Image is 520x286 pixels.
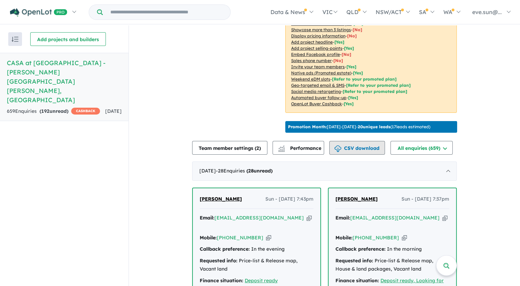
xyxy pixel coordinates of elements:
[266,234,271,241] button: Copy
[291,33,345,38] u: Display pricing information
[335,235,353,241] strong: Mobile:
[335,257,449,273] div: Price-list & Release map, House & land packages, Vacant land
[307,214,312,222] button: Copy
[358,124,390,129] b: 20 unique leads
[344,101,354,106] span: [Yes]
[343,89,407,94] span: [Refer to your promoted plan]
[342,52,351,57] span: [ No ]
[104,5,229,20] input: Try estate name, suburb, builder or developer
[200,235,217,241] strong: Mobile:
[41,108,49,114] span: 192
[288,124,430,130] p: [DATE] - [DATE] - ( 17 leads estimated)
[332,76,397,82] span: [Refer to your promoted plan]
[291,76,330,82] u: Weekend eDM slots
[40,108,68,114] strong: ( unread)
[12,37,19,42] img: sort.svg
[353,70,363,75] span: [Yes]
[335,277,379,284] strong: Finance situation:
[71,108,100,115] span: CASHBACK
[291,95,346,100] u: Automated buyer follow-up
[291,83,344,88] u: Geo-targeted email & SMS
[335,196,378,202] span: [PERSON_NAME]
[278,145,285,149] img: line-chart.svg
[200,245,313,253] div: In the evening
[329,141,385,155] button: CSV download
[7,107,100,116] div: 659 Enquir ies
[265,195,313,203] span: Sun - [DATE] 7:43pm
[346,83,411,88] span: [Refer to your promoted plan]
[192,141,267,155] button: Team member settings (2)
[291,27,351,32] u: Showcase more than 3 listings
[442,214,447,222] button: Copy
[200,246,250,252] strong: Callback preference:
[200,215,214,221] strong: Email:
[7,58,122,105] h5: CASA at [GEOGRAPHIC_DATA] - [PERSON_NAME][GEOGRAPHIC_DATA][PERSON_NAME] , [GEOGRAPHIC_DATA]
[200,257,313,273] div: Price-list & Release map, Vacant land
[248,168,254,174] span: 28
[333,58,343,63] span: [ No ]
[353,27,362,32] span: [ No ]
[353,235,399,241] a: [PHONE_NUMBER]
[245,277,278,284] a: Deposit ready
[291,101,342,106] u: OpenLot Buyer Cashback
[105,108,122,114] span: [DATE]
[285,2,457,113] p: Your project is only comparing to other top-performing projects in your area: - - - - - - - - - -...
[288,124,327,129] b: Promotion Month:
[291,52,340,57] u: Embed Facebook profile
[347,33,357,38] span: [ No ]
[334,145,341,152] img: download icon
[348,95,358,100] span: [Yes]
[291,46,342,51] u: Add project selling-points
[346,64,356,69] span: [ Yes ]
[192,162,457,181] div: [DATE]
[200,195,242,203] a: [PERSON_NAME]
[291,64,345,69] u: Invite your team members
[334,39,344,45] span: [ Yes ]
[335,258,373,264] strong: Requested info:
[30,32,106,46] button: Add projects and builders
[291,58,332,63] u: Sales phone number
[278,147,285,152] img: bar-chart.svg
[401,195,449,203] span: Sun - [DATE] 7:37pm
[291,39,333,45] u: Add project headline
[291,70,351,75] u: Native ads (Promoted estate)
[344,46,354,51] span: [ Yes ]
[200,258,237,264] strong: Requested info:
[279,145,321,151] span: Performance
[390,141,453,155] button: All enquiries (659)
[200,277,243,284] strong: Finance situation:
[350,215,440,221] a: [EMAIL_ADDRESS][DOMAIN_NAME]
[273,141,324,155] button: Performance
[335,245,449,253] div: In the morning
[335,195,378,203] a: [PERSON_NAME]
[200,196,242,202] span: [PERSON_NAME]
[402,234,407,241] button: Copy
[291,89,341,94] u: Social media retargeting
[472,9,502,15] span: eve.sun@...
[335,215,350,221] strong: Email:
[217,235,263,241] a: [PHONE_NUMBER]
[246,168,273,174] strong: ( unread)
[216,168,273,174] span: - 28 Enquir ies
[214,215,304,221] a: [EMAIL_ADDRESS][DOMAIN_NAME]
[256,145,259,151] span: 2
[335,246,386,252] strong: Callback preference:
[10,8,67,17] img: Openlot PRO Logo White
